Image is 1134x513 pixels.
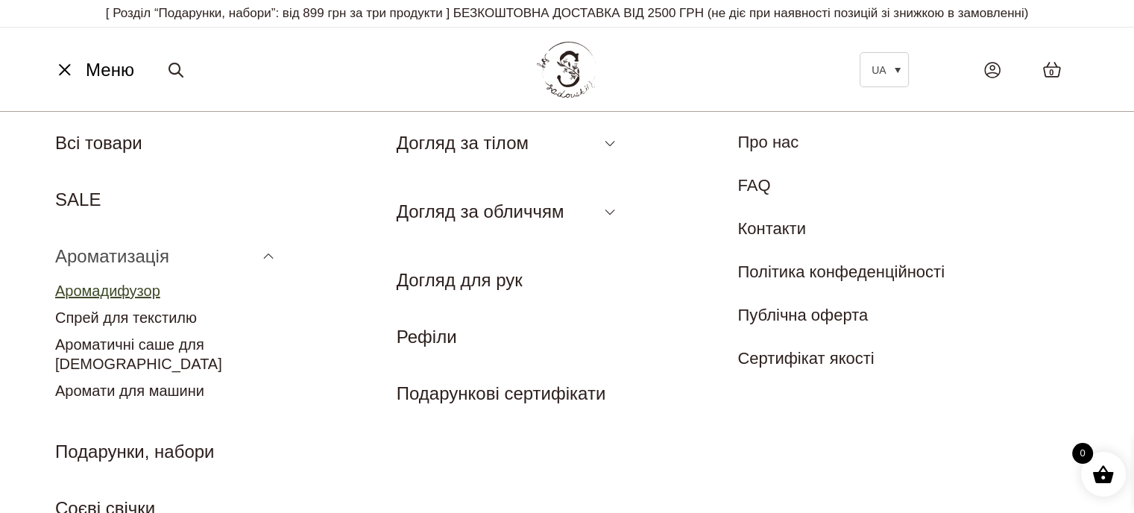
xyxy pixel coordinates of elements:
[397,327,457,347] a: Рефіли
[872,64,886,76] span: UA
[397,201,564,221] a: Догляд за обличчям
[737,349,874,368] a: Сертифікат якості
[537,42,596,98] img: BY SADOVSKIY
[397,383,606,403] a: Подарункові сертифікати
[860,52,909,87] a: UA
[737,262,945,281] a: Політика конфеденційності
[1027,46,1077,93] a: 0
[1049,66,1053,79] span: 0
[737,306,868,324] a: Публічна оферта
[397,270,523,290] a: Догляд для рук
[55,441,214,462] a: Подарунки, набори
[737,133,798,151] a: Про нас
[397,133,529,153] a: Догляд за тілом
[55,383,204,399] a: Аромати для машини
[55,336,222,372] a: Ароматичні саше для [DEMOGRAPHIC_DATA]
[48,56,139,84] button: Меню
[1072,443,1093,464] span: 0
[55,246,169,266] a: Ароматизація
[55,283,160,299] a: Аромадифузор
[55,133,142,153] a: Всі товари
[737,176,770,195] a: FAQ
[55,309,197,326] a: Спрей для текстилю
[86,57,134,84] span: Меню
[737,219,806,238] a: Контакти
[55,189,101,210] a: SALE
